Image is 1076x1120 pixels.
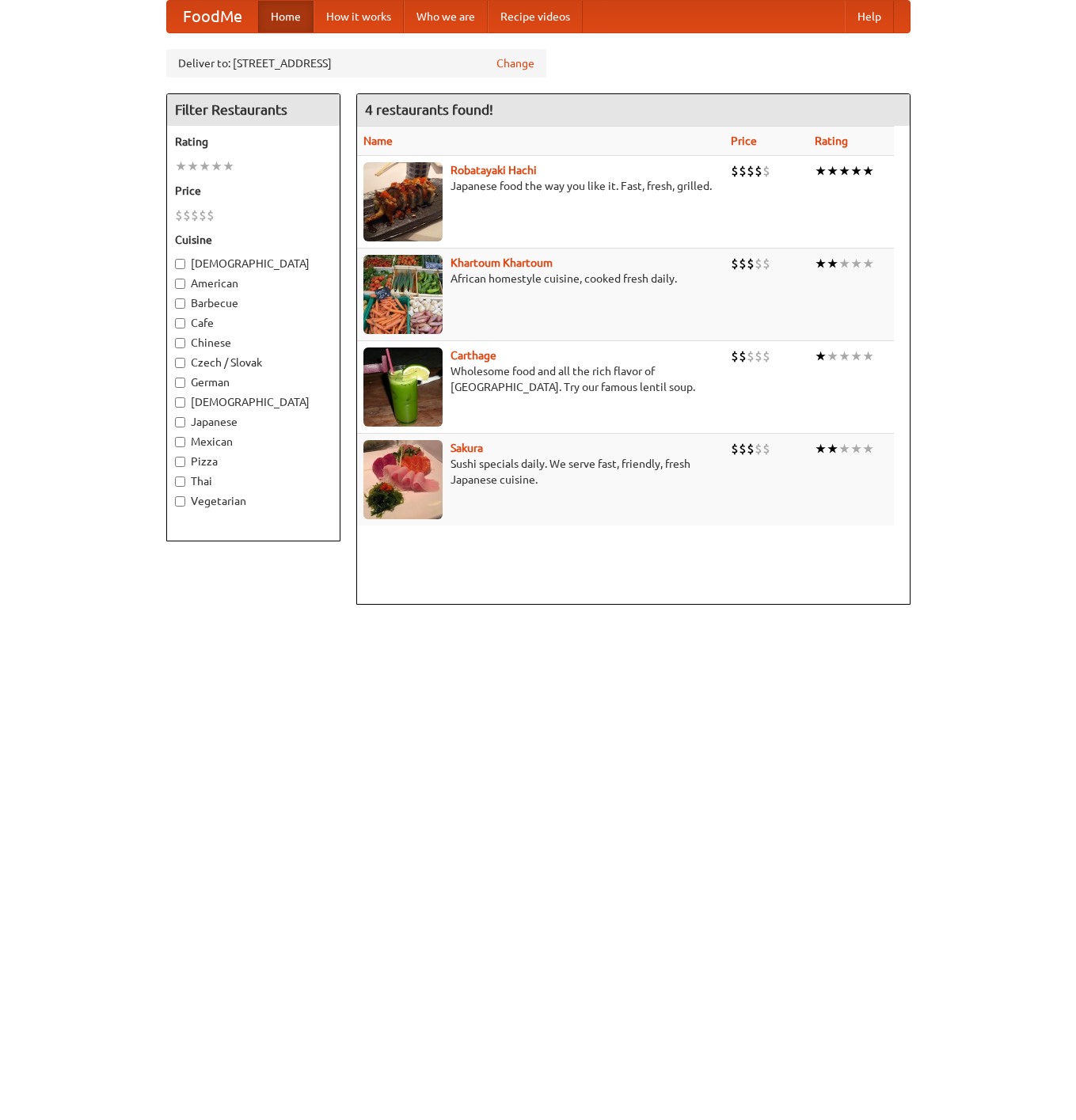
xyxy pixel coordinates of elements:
li: $ [739,347,747,365]
a: FoodMe [167,1,258,32]
label: Chinese [175,335,332,351]
img: robatayaki.jpg [363,162,443,241]
p: African homestyle cuisine, cooked fresh daily. [363,271,718,287]
h5: Rating [175,134,332,150]
p: Sushi specials daily. We serve fast, friendly, fresh Japanese cuisine. [363,456,718,488]
li: ★ [838,162,850,180]
input: American [175,279,185,289]
li: ★ [815,255,827,272]
li: ★ [222,158,234,175]
li: $ [731,255,739,272]
input: Barbecue [175,298,185,309]
h5: Price [175,183,332,199]
li: ★ [862,255,874,272]
li: $ [731,162,739,180]
input: Vegetarian [175,496,185,507]
li: $ [739,162,747,180]
a: How it works [314,1,404,32]
li: $ [762,440,770,457]
li: $ [191,207,199,224]
input: Cafe [175,318,185,328]
li: ★ [175,158,187,175]
input: Thai [175,476,185,487]
label: Japanese [175,414,332,430]
a: Name [363,135,393,147]
li: ★ [838,440,850,457]
a: Carthage [451,349,496,362]
li: $ [207,207,215,224]
ng-pluralize: 4 restaurants found! [365,102,493,117]
input: Chinese [175,338,185,348]
li: $ [175,207,183,224]
li: ★ [850,440,862,457]
li: $ [739,255,747,272]
li: ★ [815,347,827,365]
li: $ [762,255,770,272]
label: German [175,374,332,390]
a: Help [845,1,894,32]
li: ★ [827,347,838,365]
a: Khartoum Khartoum [451,256,553,269]
li: ★ [850,255,862,272]
li: ★ [211,158,222,175]
li: $ [747,347,755,365]
a: Robatayaki Hachi [451,164,537,177]
input: [DEMOGRAPHIC_DATA] [175,259,185,269]
img: sakura.jpg [363,440,443,519]
input: Mexican [175,437,185,447]
li: ★ [862,162,874,180]
li: $ [747,440,755,457]
label: Barbecue [175,295,332,311]
li: ★ [827,162,838,180]
li: $ [739,440,747,457]
div: Deliver to: [STREET_ADDRESS] [166,49,546,78]
a: Sakura [451,442,483,454]
li: $ [755,162,762,180]
li: ★ [850,162,862,180]
input: German [175,378,185,388]
input: [DEMOGRAPHIC_DATA] [175,397,185,408]
a: Change [496,55,534,71]
li: ★ [187,158,199,175]
li: $ [755,440,762,457]
a: Who we are [404,1,488,32]
li: ★ [838,347,850,365]
li: $ [731,347,739,365]
a: Rating [815,135,848,147]
label: Cafe [175,315,332,331]
label: Pizza [175,454,332,469]
input: Pizza [175,457,185,467]
li: ★ [862,347,874,365]
label: Vegetarian [175,493,332,509]
label: [DEMOGRAPHIC_DATA] [175,256,332,271]
li: ★ [827,440,838,457]
a: Home [258,1,314,32]
img: khartoum.jpg [363,255,443,334]
li: $ [762,347,770,365]
li: $ [755,347,762,365]
p: Wholesome food and all the rich flavor of [GEOGRAPHIC_DATA]. Try our famous lentil soup. [363,363,718,395]
li: ★ [815,162,827,180]
li: $ [747,162,755,180]
label: Thai [175,473,332,489]
li: $ [747,255,755,272]
label: [DEMOGRAPHIC_DATA] [175,394,332,410]
a: Price [731,135,757,147]
img: carthage.jpg [363,347,443,427]
label: American [175,275,332,291]
h4: Filter Restaurants [167,94,340,126]
li: $ [755,255,762,272]
li: $ [199,207,207,224]
li: ★ [815,440,827,457]
li: ★ [862,440,874,457]
li: $ [762,162,770,180]
li: ★ [850,347,862,365]
h5: Cuisine [175,232,332,248]
p: Japanese food the way you like it. Fast, fresh, grilled. [363,178,718,194]
li: $ [731,440,739,457]
input: Czech / Slovak [175,358,185,368]
a: Recipe videos [488,1,583,32]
